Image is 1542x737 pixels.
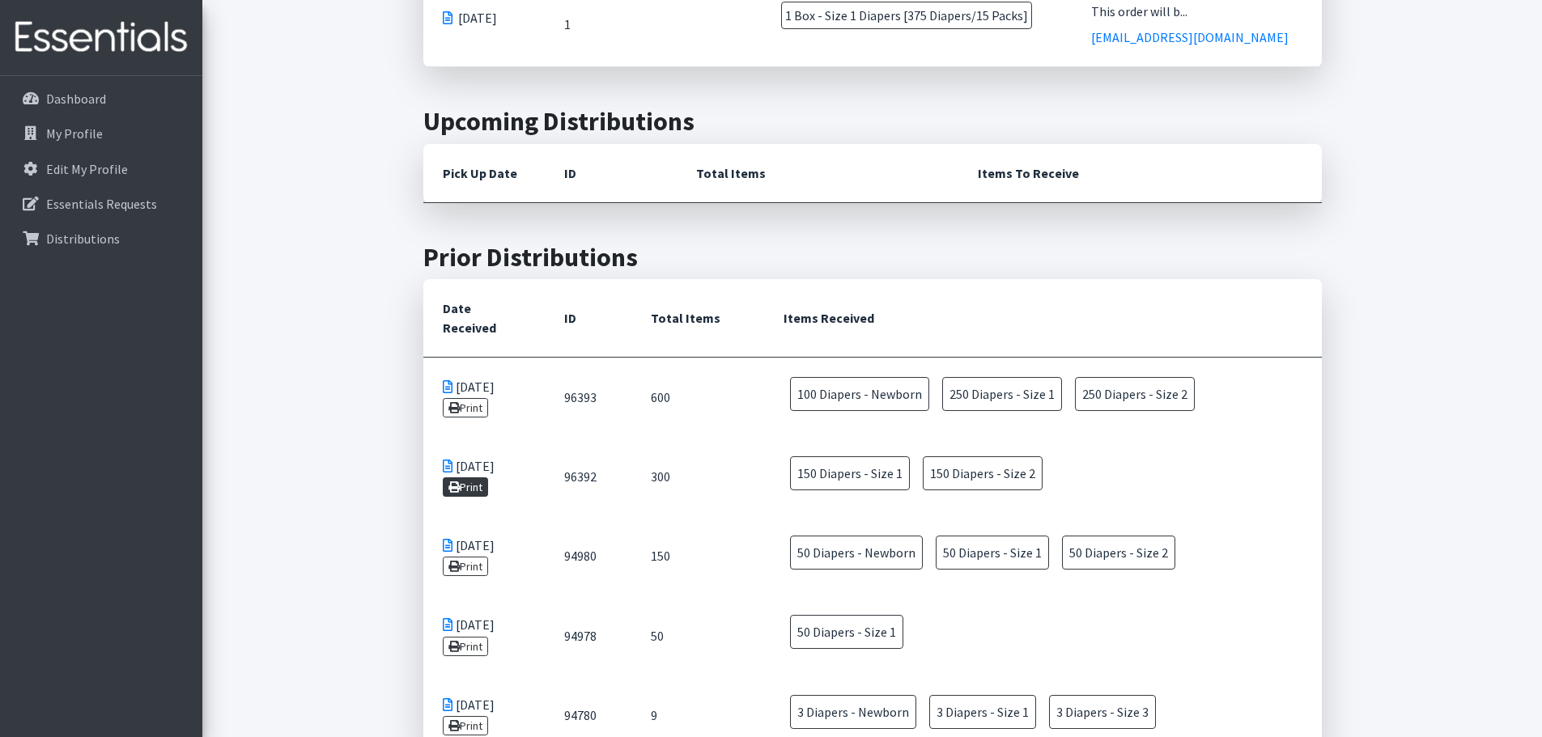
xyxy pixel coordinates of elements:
td: 50 [631,595,764,675]
th: Pick Up Date [423,144,545,203]
a: Edit My Profile [6,153,196,185]
td: 600 [631,358,764,438]
a: Essentials Requests [6,188,196,220]
span: 3 Diapers - Newborn [790,695,916,729]
p: Distributions [46,231,120,247]
td: [DATE] [423,358,545,438]
span: 1 Box - Size 1 Diapers [375 Diapers/15 Packs] [781,2,1032,29]
td: [DATE] [423,437,545,516]
a: Print [443,557,489,576]
h2: Prior Distributions [423,242,1322,273]
img: HumanEssentials [6,11,196,65]
span: 250 Diapers - Size 1 [942,377,1062,411]
th: ID [545,144,677,203]
span: 50 Diapers - Size 1 [790,615,903,649]
span: 150 Diapers - Size 1 [790,456,910,490]
span: 50 Diapers - Size 1 [936,536,1049,570]
span: 50 Diapers - Newborn [790,536,923,570]
th: Date Received [423,279,545,358]
span: 3 Diapers - Size 3 [1049,695,1156,729]
td: 96393 [545,358,631,438]
span: 50 Diapers - Size 2 [1062,536,1175,570]
a: Dashboard [6,83,196,115]
th: ID [545,279,631,358]
span: 250 Diapers - Size 2 [1075,377,1195,411]
span: [DATE] [458,8,497,28]
a: [EMAIL_ADDRESS][DOMAIN_NAME] [1091,29,1289,45]
div: This order will b... [1091,2,1302,21]
p: Dashboard [46,91,106,107]
td: 96392 [545,437,631,516]
a: Distributions [6,222,196,255]
td: 150 [631,516,764,595]
th: Items Received [764,279,1322,358]
td: 94980 [545,516,631,595]
th: Total Items [631,279,764,358]
th: Total Items [677,144,958,203]
a: My Profile [6,117,196,150]
span: 3 Diapers - Size 1 [929,695,1036,729]
a: Print [443,398,489,417]
p: My Profile [46,125,103,142]
td: [DATE] [423,595,545,675]
td: 94978 [545,595,631,675]
td: [DATE] [423,516,545,595]
span: 100 Diapers - Newborn [790,377,929,411]
span: 150 Diapers - Size 2 [923,456,1043,490]
th: Items To Receive [958,144,1322,203]
p: Essentials Requests [46,196,157,212]
a: Print [443,716,489,735]
h2: Upcoming Distributions [423,106,1322,137]
p: Edit My Profile [46,161,128,177]
a: Print [443,637,489,656]
td: 300 [631,437,764,516]
a: Print [443,477,489,497]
